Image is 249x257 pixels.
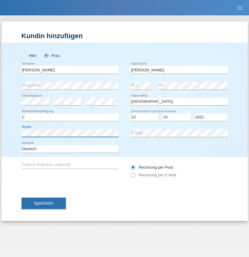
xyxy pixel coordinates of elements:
label: Herr [22,53,37,58]
input: Herr [22,53,26,57]
span: Speichern [34,201,54,206]
input: Frau [44,53,48,57]
a: menu [234,6,246,10]
label: Frau [44,53,60,58]
label: Rechnung per E-Mail [131,173,176,177]
i: menu [237,5,243,11]
label: Rechnung per Post [131,165,173,170]
h1: Kundin hinzufügen [22,32,228,40]
input: Rechnung per Post [131,165,135,173]
button: Speichern [22,198,66,209]
input: Rechnung per E-Mail [131,173,135,180]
